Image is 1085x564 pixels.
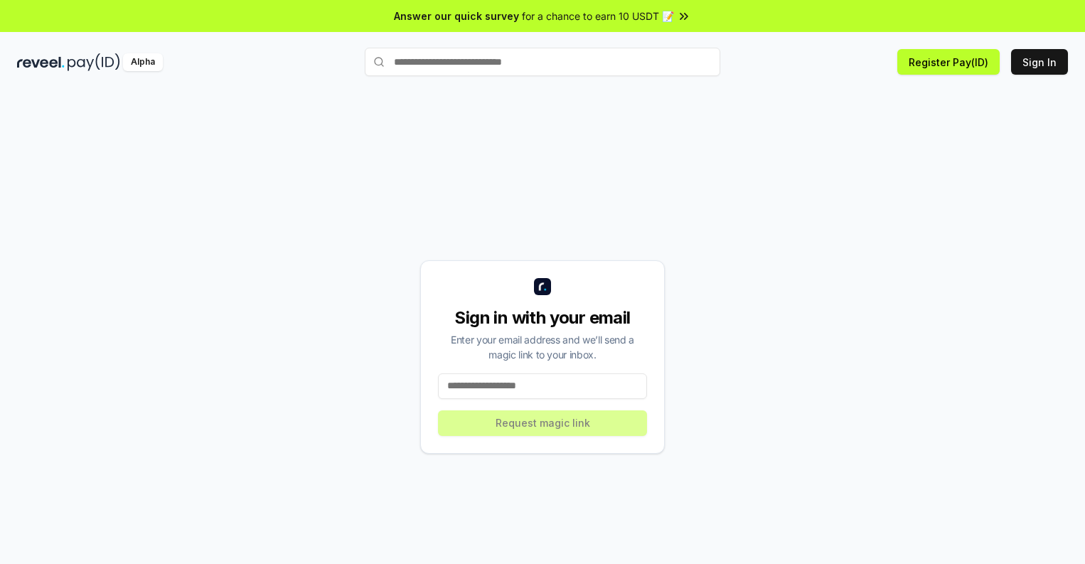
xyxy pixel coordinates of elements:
img: pay_id [68,53,120,71]
div: Sign in with your email [438,307,647,329]
button: Sign In [1011,49,1068,75]
button: Register Pay(ID) [897,49,1000,75]
img: reveel_dark [17,53,65,71]
span: for a chance to earn 10 USDT 📝 [522,9,674,23]
div: Enter your email address and we’ll send a magic link to your inbox. [438,332,647,362]
img: logo_small [534,278,551,295]
span: Answer our quick survey [394,9,519,23]
div: Alpha [123,53,163,71]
